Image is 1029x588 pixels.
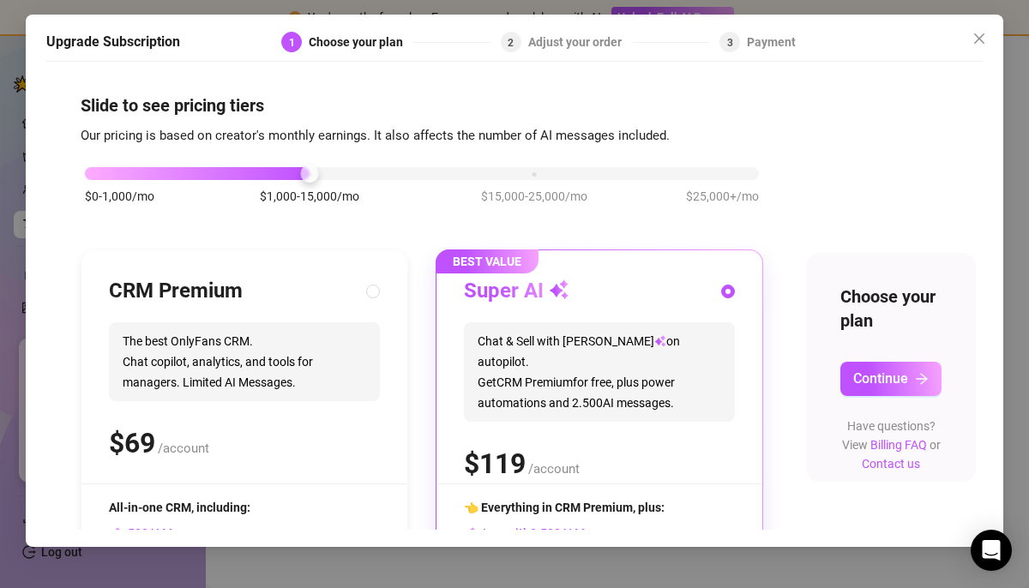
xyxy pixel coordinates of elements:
[870,438,927,452] a: Billing FAQ
[158,441,209,456] span: /account
[109,501,250,514] span: All-in-one CRM, including:
[966,25,993,52] button: Close
[464,447,526,480] span: $
[862,457,920,471] a: Contact us
[85,187,154,206] span: $0-1,000/mo
[853,370,908,387] span: Continue
[109,278,243,305] h3: CRM Premium
[464,526,630,540] span: Izzy with AI Messages
[109,526,218,540] span: AI Messages
[972,32,986,45] span: close
[289,37,295,49] span: 1
[109,322,380,401] span: The best OnlyFans CRM. Chat copilot, analytics, and tools for managers. Limited AI Messages.
[81,93,948,117] h4: Slide to see pricing tiers
[915,372,929,386] span: arrow-right
[840,285,942,333] h4: Choose your plan
[464,322,735,422] span: Chat & Sell with [PERSON_NAME] on autopilot. Get CRM Premium for free, plus power automations and...
[260,187,359,206] span: $1,000-15,000/mo
[508,37,514,49] span: 2
[747,32,796,52] div: Payment
[464,278,569,305] h3: Super AI
[528,461,580,477] span: /account
[686,187,759,206] span: $25,000+/mo
[309,32,413,52] div: Choose your plan
[727,37,733,49] span: 3
[528,32,632,52] div: Adjust your order
[109,427,155,459] span: $
[971,530,1012,571] div: Open Intercom Messenger
[842,419,941,471] span: Have questions? View or
[81,128,670,143] span: Our pricing is based on creator's monthly earnings. It also affects the number of AI messages inc...
[464,501,665,514] span: 👈 Everything in CRM Premium, plus:
[481,187,587,206] span: $15,000-25,000/mo
[840,362,942,396] button: Continuearrow-right
[966,32,993,45] span: Close
[436,249,539,273] span: BEST VALUE
[46,32,180,52] h5: Upgrade Subscription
